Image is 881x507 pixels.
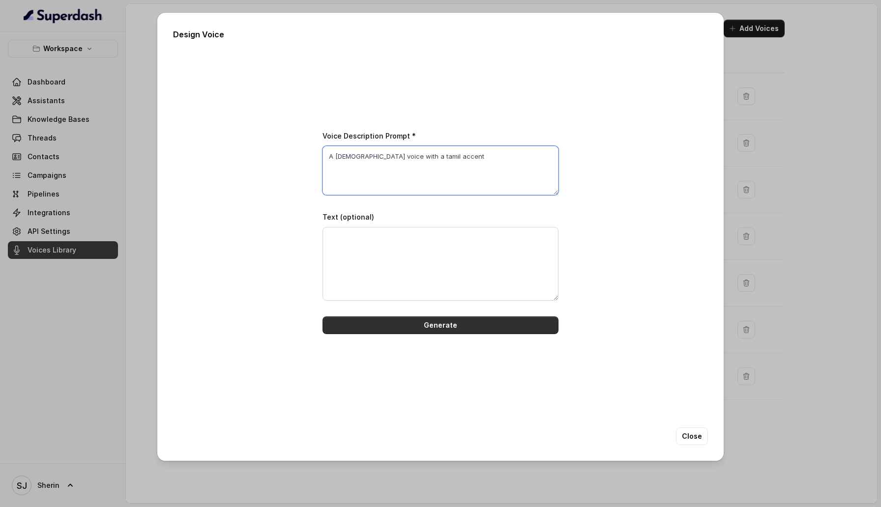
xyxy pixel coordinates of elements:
label: Voice Description Prompt * [323,132,416,140]
h2: Design Voice [173,28,708,40]
textarea: A [DEMOGRAPHIC_DATA] voice with a tamil accent [323,146,558,195]
label: Text (optional) [323,213,374,221]
button: Generate [323,316,558,334]
button: Close [676,427,708,445]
